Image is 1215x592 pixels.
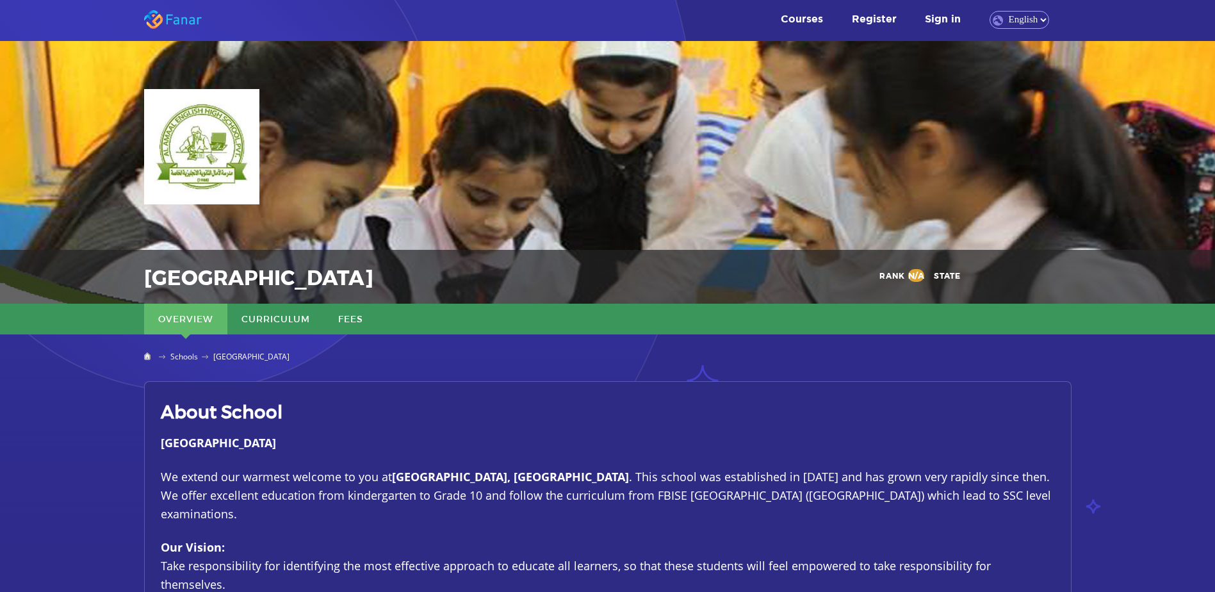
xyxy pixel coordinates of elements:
[908,269,924,282] div: N/A
[993,15,1003,26] img: language.png
[170,351,198,362] a: Schools
[144,304,227,334] a: Overview
[213,351,289,362] span: [GEOGRAPHIC_DATA]
[227,304,324,334] a: Curriculum
[768,10,836,24] a: Courses
[839,10,909,24] a: Register
[161,397,1055,426] h2: About School
[144,265,821,288] h1: [GEOGRAPHIC_DATA]
[879,271,906,280] span: Rank
[161,435,276,450] strong: [GEOGRAPHIC_DATA]
[161,539,225,555] strong: Our Vision:
[392,469,629,484] strong: [GEOGRAPHIC_DATA], [GEOGRAPHIC_DATA]
[934,264,961,287] span: State
[161,468,1055,523] p: We extend our warmest welcome to you at . This school was established in [DATE] and has grown ver...
[912,10,974,24] a: Sign in
[144,352,155,362] a: Home
[324,304,377,334] a: Fees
